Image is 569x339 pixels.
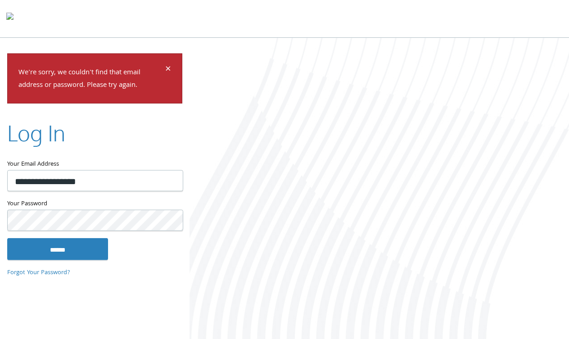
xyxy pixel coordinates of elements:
span: × [165,61,171,78]
a: Forgot Your Password? [7,267,70,277]
p: We're sorry, we couldn't find that email address or password. Please try again. [18,66,164,92]
label: Your Password [7,199,182,210]
h2: Log In [7,118,65,148]
button: Dismiss alert [165,64,171,75]
img: todyl-logo-dark.svg [6,9,14,27]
